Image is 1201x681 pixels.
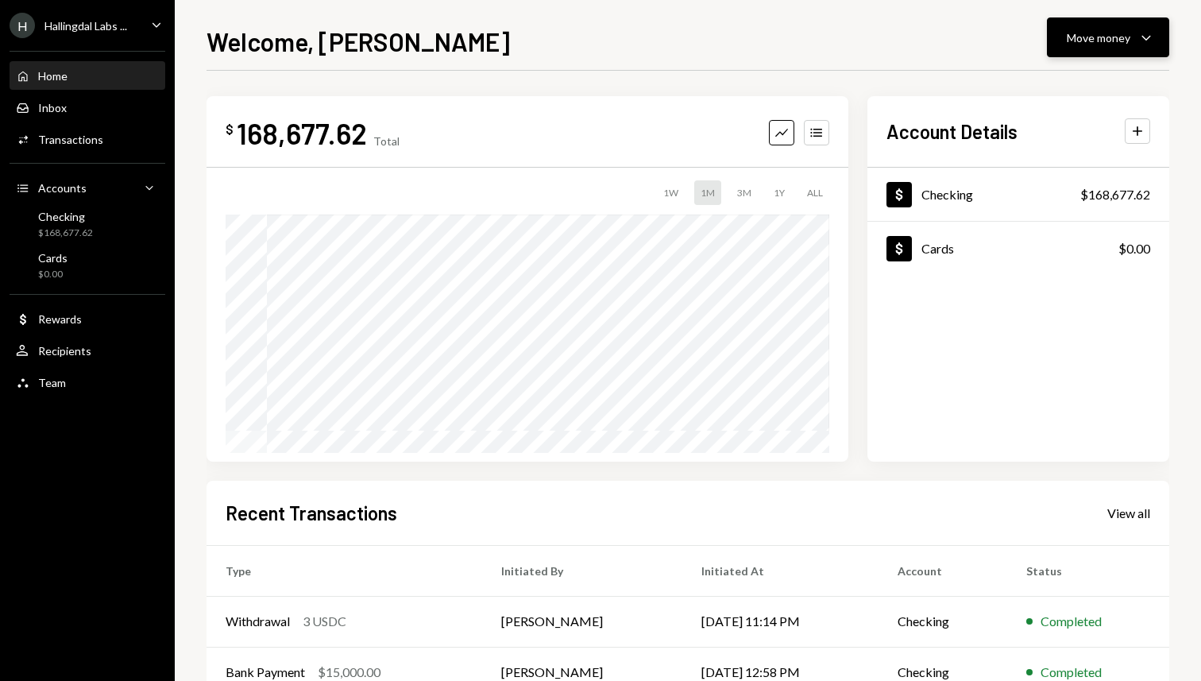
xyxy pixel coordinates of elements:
[1047,17,1169,57] button: Move money
[1107,505,1150,521] div: View all
[482,545,682,596] th: Initiated By
[38,133,103,146] div: Transactions
[44,19,127,33] div: Hallingdal Labs ...
[1067,29,1130,46] div: Move money
[38,210,93,223] div: Checking
[38,69,68,83] div: Home
[38,268,68,281] div: $0.00
[10,125,165,153] a: Transactions
[1107,504,1150,521] a: View all
[10,246,165,284] a: Cards$0.00
[10,93,165,122] a: Inbox
[767,180,791,205] div: 1Y
[38,226,93,240] div: $168,677.62
[657,180,685,205] div: 1W
[38,101,67,114] div: Inbox
[38,344,91,358] div: Recipients
[226,500,397,526] h2: Recent Transactions
[879,545,1007,596] th: Account
[1007,545,1169,596] th: Status
[731,180,758,205] div: 3M
[1041,612,1102,631] div: Completed
[207,25,510,57] h1: Welcome, [PERSON_NAME]
[10,173,165,202] a: Accounts
[10,304,165,333] a: Rewards
[10,368,165,397] a: Team
[801,180,829,205] div: ALL
[682,545,879,596] th: Initiated At
[226,612,290,631] div: Withdrawal
[921,187,973,202] div: Checking
[38,181,87,195] div: Accounts
[867,168,1169,221] a: Checking$168,677.62
[10,61,165,90] a: Home
[373,134,400,148] div: Total
[10,336,165,365] a: Recipients
[38,312,82,326] div: Rewards
[10,205,165,243] a: Checking$168,677.62
[226,122,234,137] div: $
[682,596,879,647] td: [DATE] 11:14 PM
[867,222,1169,275] a: Cards$0.00
[237,115,367,151] div: 168,677.62
[303,612,346,631] div: 3 USDC
[694,180,721,205] div: 1M
[1080,185,1150,204] div: $168,677.62
[482,596,682,647] td: [PERSON_NAME]
[886,118,1018,145] h2: Account Details
[1118,239,1150,258] div: $0.00
[879,596,1007,647] td: Checking
[38,251,68,265] div: Cards
[207,545,482,596] th: Type
[10,13,35,38] div: H
[921,241,954,256] div: Cards
[38,376,66,389] div: Team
